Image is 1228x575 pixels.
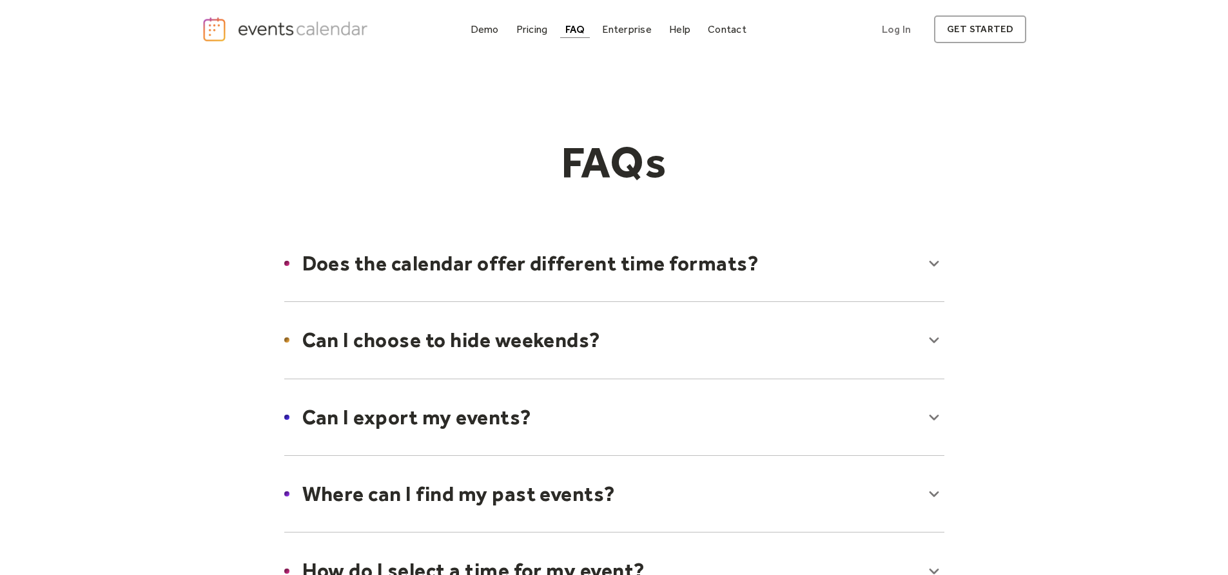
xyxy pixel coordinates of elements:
a: Enterprise [597,21,656,38]
a: FAQ [560,21,590,38]
div: Enterprise [602,26,651,33]
a: Help [664,21,696,38]
h1: FAQs [367,136,862,189]
a: home [202,16,372,42]
a: get started [934,15,1026,43]
div: Contact [708,26,746,33]
a: Log In [869,15,924,43]
a: Pricing [511,21,553,38]
div: Help [669,26,690,33]
div: Pricing [516,26,548,33]
a: Demo [465,21,504,38]
div: Demo [471,26,499,33]
a: Contact [703,21,752,38]
div: FAQ [565,26,585,33]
